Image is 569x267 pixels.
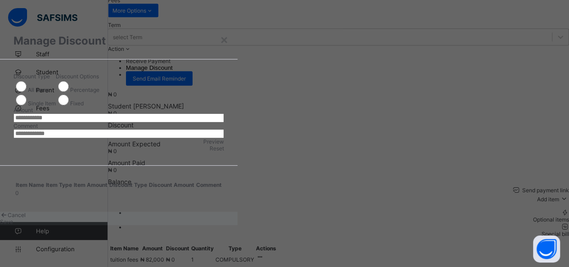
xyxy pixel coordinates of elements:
[13,122,38,129] label: Comment
[210,145,224,152] span: Reset
[70,100,84,107] label: Fixed
[203,138,224,145] span: Preview
[196,181,222,189] th: Comment
[73,181,108,189] th: Item Amount
[45,181,72,189] th: Item Type
[28,100,56,107] label: Single Item
[13,34,224,47] h1: Manage Discount
[13,73,50,80] span: Discount Type
[8,212,26,218] span: Cancel
[15,190,222,196] tbody: 0
[109,181,148,189] th: Discount Type
[148,181,195,189] th: Discount Amount
[13,107,33,113] label: Amount
[70,86,99,93] label: Percentage
[15,181,45,189] th: Item Name
[220,32,228,47] div: ×
[56,73,99,80] span: Discount Options
[28,86,49,93] label: All Items
[533,235,560,262] button: Open asap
